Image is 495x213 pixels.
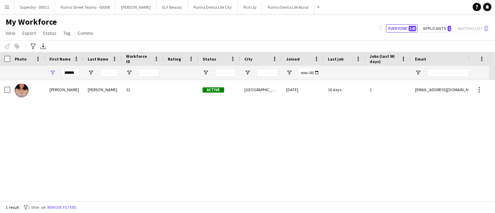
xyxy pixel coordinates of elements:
[3,29,18,38] a: View
[409,26,416,31] span: 143
[116,0,157,14] button: [PERSON_NAME]
[49,70,56,76] button: Open Filter Menu
[240,80,282,99] div: [GEOGRAPHIC_DATA]
[88,56,108,62] span: Last Name
[6,17,57,27] span: My Workforce
[6,30,15,36] span: View
[122,80,164,99] div: 32
[15,84,29,97] img: Ayesha Maynard
[386,24,418,33] button: Everyone143
[15,56,26,62] span: Photo
[78,30,93,36] span: Comms
[46,204,78,211] button: Remove filters
[286,56,300,62] span: Joined
[28,205,46,210] span: 1 filter set
[43,30,56,36] span: Status
[75,29,96,38] a: Comms
[328,56,344,62] span: Last job
[39,42,47,50] app-action-btn: Export XLSX
[88,70,94,76] button: Open Filter Menu
[415,70,421,76] button: Open Filter Menu
[257,69,278,77] input: City Filter Input
[40,29,59,38] a: Status
[448,26,451,31] span: 1
[14,0,55,14] button: Superdry - 00011
[22,30,36,36] span: Export
[84,80,122,99] div: [PERSON_NAME]
[215,69,236,77] input: Status Filter Input
[157,0,188,14] button: ELF Beauty
[63,30,71,36] span: Tag
[100,69,118,77] input: Last Name Filter Input
[203,87,224,93] span: Active
[55,0,116,14] button: Purina Street Teams - 00008
[62,69,79,77] input: First Name Filter Input
[19,29,39,38] a: Export
[188,0,238,14] button: Purina Denta Life City
[286,70,292,76] button: Open Filter Menu
[238,0,262,14] button: Pick Up
[139,69,159,77] input: Workforce ID Filter Input
[299,69,320,77] input: Joined Filter Input
[49,56,71,62] span: First Name
[262,0,314,14] button: Purina Denta Life Rural
[421,24,453,33] button: Applicants1
[244,56,252,62] span: City
[29,42,37,50] app-action-btn: Advanced filters
[61,29,73,38] a: Tag
[282,80,324,99] div: [DATE]
[45,80,84,99] div: [PERSON_NAME]
[370,54,398,64] span: Jobs (last 90 days)
[415,56,426,62] span: Email
[324,80,366,99] div: 16 days
[244,70,251,76] button: Open Filter Menu
[203,56,216,62] span: Status
[168,56,181,62] span: Rating
[203,70,209,76] button: Open Filter Menu
[366,80,411,99] div: 1
[126,54,151,64] span: Workforce ID
[126,70,132,76] button: Open Filter Menu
